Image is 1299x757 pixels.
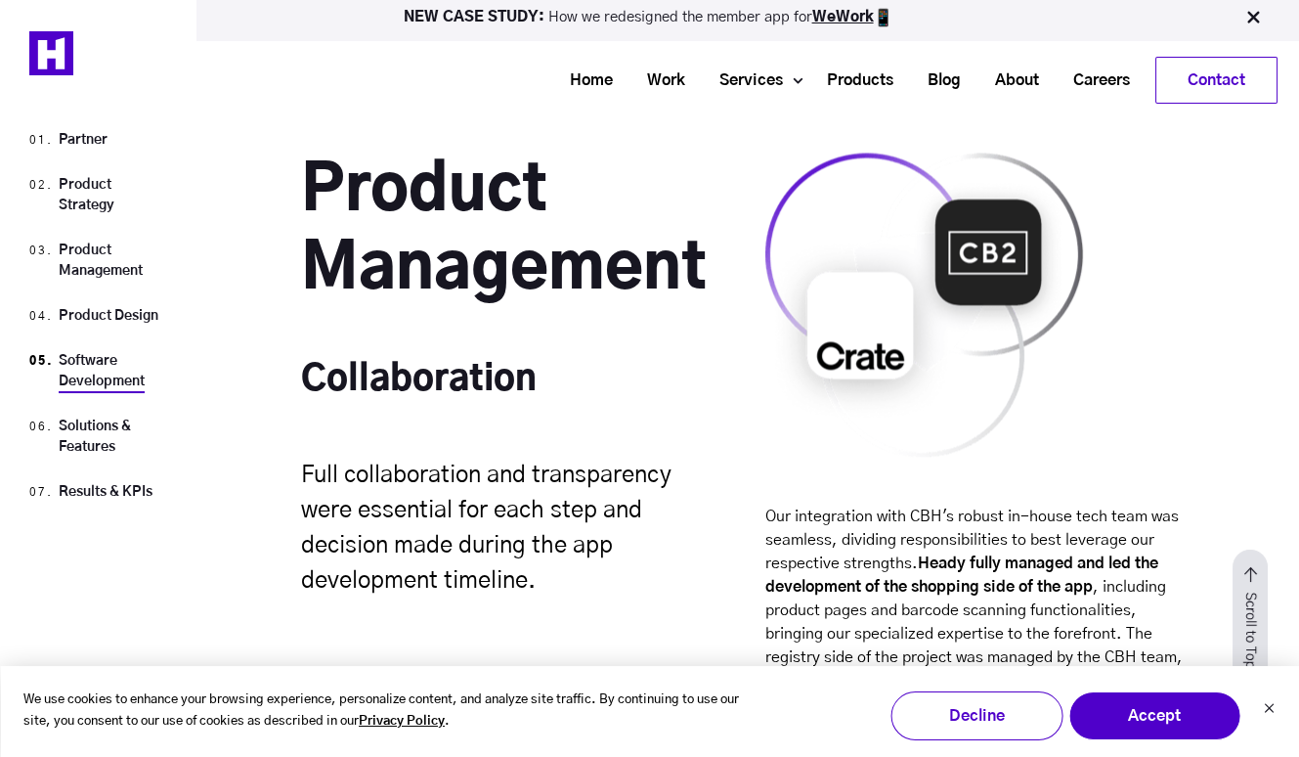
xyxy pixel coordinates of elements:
a: Home [545,63,623,99]
div: Navigation Menu [168,57,1277,104]
a: Results & KPIs [59,485,152,499]
button: Decline [890,691,1062,740]
h4: Full collaboration and transparency were essential for each step and decision made during the app... [301,458,678,599]
a: Product Management [59,244,143,278]
a: WeWork [812,10,874,24]
a: Services [695,63,793,99]
a: Product Strategy [59,178,114,212]
img: Close Bar [1243,8,1263,27]
a: Work [623,63,695,99]
a: Product Design [59,309,158,323]
a: Privacy Policy [359,711,445,734]
img: scroll-top [1233,550,1268,687]
strong: NEW CASE STUDY: [404,10,548,24]
p: How we redesigned the member app for [9,8,1290,27]
button: Accept [1068,691,1240,740]
button: Go to top [1233,550,1268,687]
strong: Heady fully managed and led the development of the shopping side of the app [765,556,1158,595]
a: Contact [1156,58,1277,103]
a: Products [802,63,903,99]
a: Partner [59,133,108,147]
img: PM Image [765,153,1090,457]
h3: Collaboration [301,358,730,402]
a: About [971,63,1049,99]
p: We use cookies to enhance your browsing experience, personalize content, and analyze site traffic... [23,690,756,735]
img: Heady [29,31,73,75]
button: Dismiss cookie banner [1263,700,1275,721]
a: Solutions & Features [59,420,131,454]
a: Software Development [59,354,145,388]
h2: Product Management [301,153,730,338]
a: Careers [1049,63,1140,99]
img: app emoji [874,8,893,27]
a: Blog [903,63,971,99]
